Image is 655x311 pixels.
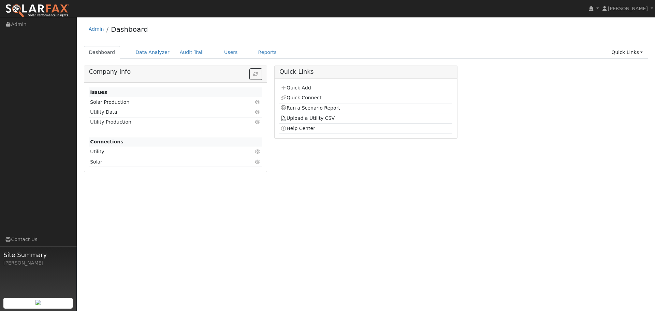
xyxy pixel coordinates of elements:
td: Utility Data [89,107,234,117]
i: Click to view [255,110,261,114]
a: Reports [253,46,282,59]
a: Upload a Utility CSV [280,115,335,121]
strong: Connections [90,139,123,144]
a: Audit Trail [175,46,209,59]
img: retrieve [35,300,41,305]
td: Solar [89,157,234,167]
h5: Quick Links [279,68,452,75]
a: Run a Scenario Report [280,105,340,111]
a: Quick Links [606,46,648,59]
i: Click to view [255,159,261,164]
i: Click to view [255,100,261,104]
td: Utility [89,147,234,157]
a: Help Center [280,126,315,131]
a: Quick Add [280,85,311,90]
i: Click to view [255,149,261,154]
a: Data Analyzer [130,46,175,59]
strong: Issues [90,89,107,95]
td: Utility Production [89,117,234,127]
img: SolarFax [5,4,69,18]
div: [PERSON_NAME] [3,259,73,267]
a: Dashboard [111,25,148,33]
a: Admin [89,26,104,32]
h5: Company Info [89,68,262,75]
span: Site Summary [3,250,73,259]
a: Users [219,46,243,59]
i: Click to view [255,119,261,124]
td: Solar Production [89,97,234,107]
a: Quick Connect [280,95,321,100]
span: [PERSON_NAME] [608,6,648,11]
a: Dashboard [84,46,120,59]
